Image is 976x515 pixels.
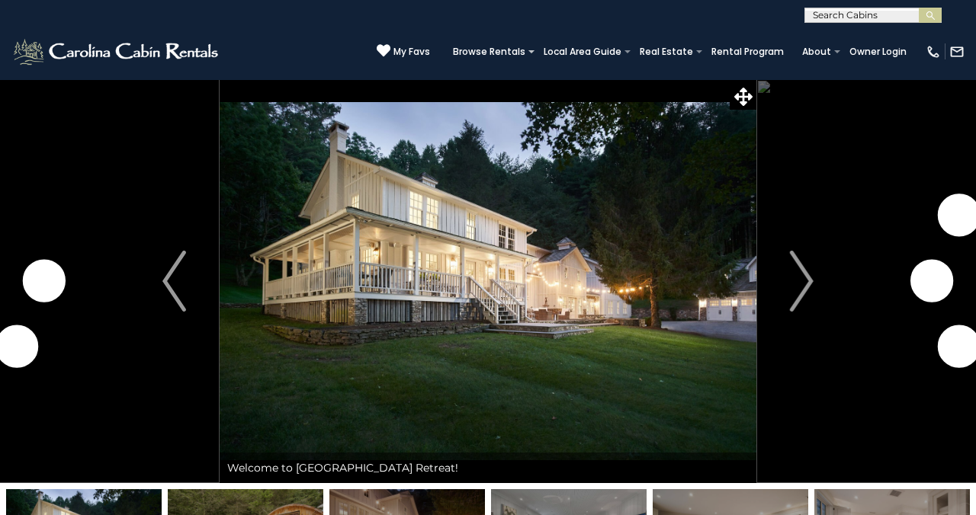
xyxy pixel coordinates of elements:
[926,44,941,59] img: phone-regular-white.png
[790,251,813,312] img: arrow
[220,453,756,483] div: Welcome to [GEOGRAPHIC_DATA] Retreat!
[11,37,223,67] img: White-1-2.png
[377,43,430,59] a: My Favs
[704,41,791,62] a: Rental Program
[795,41,839,62] a: About
[129,79,220,483] button: Previous
[536,41,629,62] a: Local Area Guide
[842,41,914,62] a: Owner Login
[393,45,430,59] span: My Favs
[949,44,965,59] img: mail-regular-white.png
[756,79,847,483] button: Next
[632,41,701,62] a: Real Estate
[162,251,185,312] img: arrow
[445,41,533,62] a: Browse Rentals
